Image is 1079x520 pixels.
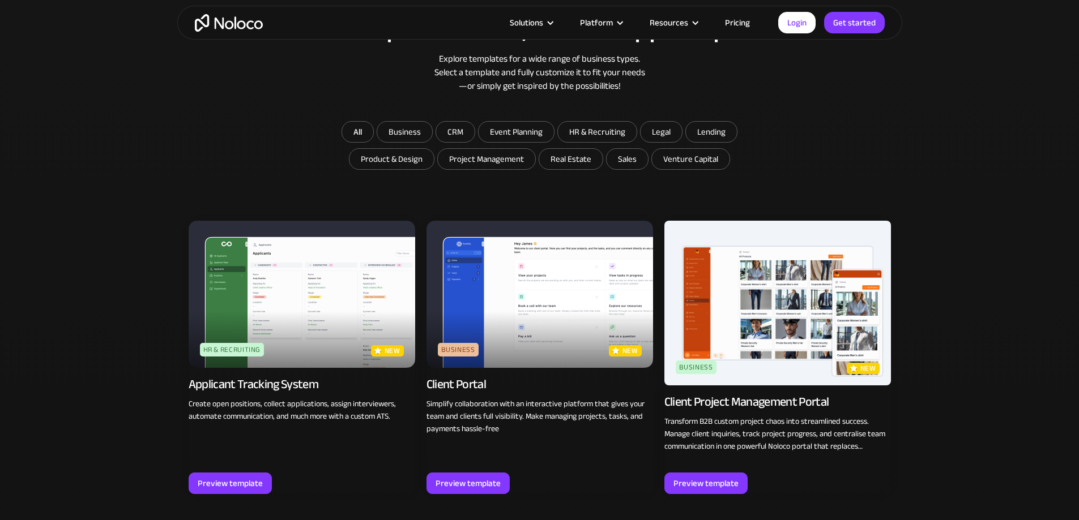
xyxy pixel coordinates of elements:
[200,343,265,356] div: HR & Recruiting
[342,121,374,143] a: All
[427,221,653,494] a: BusinessnewClient PortalSimplify collaboration with an interactive platform that gives your team ...
[650,15,688,30] div: Resources
[189,398,415,423] p: Create open positions, collect applications, assign interviewers, automate communication, and muc...
[664,415,891,453] p: Transform B2B custom project chaos into streamlined success. Manage client inquiries, track proje...
[195,14,263,32] a: home
[189,52,891,93] div: Explore templates for a wide range of business types. Select a template and fully customize it to...
[510,15,543,30] div: Solutions
[385,345,400,356] p: new
[778,12,816,33] a: Login
[438,343,479,356] div: Business
[824,12,885,33] a: Get started
[622,345,638,356] p: new
[711,15,764,30] a: Pricing
[313,121,766,173] form: Email Form
[664,221,891,494] a: BusinessnewClient Project Management PortalTransform B2B custom project chaos into streamlined su...
[860,363,876,374] p: new
[676,360,717,374] div: Business
[673,476,739,491] div: Preview template
[198,476,263,491] div: Preview template
[436,476,501,491] div: Preview template
[636,15,711,30] div: Resources
[580,15,613,30] div: Platform
[566,15,636,30] div: Platform
[427,398,653,435] p: Simplify collaboration with an interactive platform that gives your team and clients full visibil...
[189,376,319,392] div: Applicant Tracking System
[189,221,415,494] a: HR & RecruitingnewApplicant Tracking SystemCreate open positions, collect applications, assign in...
[664,394,829,410] div: Client Project Management Portal
[427,376,486,392] div: Client Portal
[496,15,566,30] div: Solutions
